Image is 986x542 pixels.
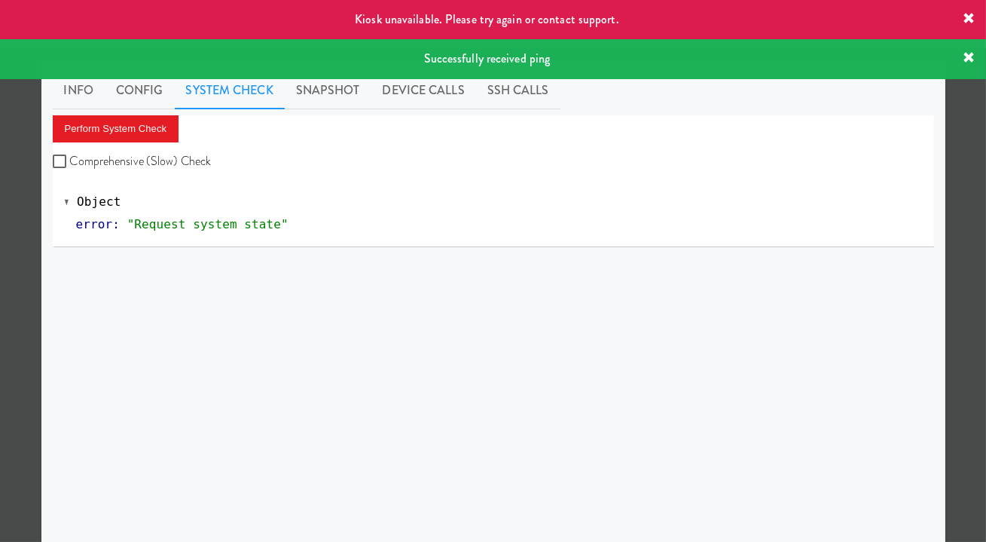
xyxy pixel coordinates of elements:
span: Object [77,194,121,209]
span: Successfully received ping [424,50,551,67]
button: Perform System Check [53,115,179,142]
span: : [112,217,120,231]
a: Config [105,72,175,109]
a: SSH Calls [476,72,560,109]
span: error [76,217,113,231]
input: Comprehensive (Slow) Check [53,156,70,168]
label: Comprehensive (Slow) Check [53,150,212,173]
span: Kiosk unavailable. Please try again or contact support. [355,11,619,28]
a: Device Calls [371,72,476,109]
a: System Check [175,72,285,109]
span: "Request system state" [127,217,288,231]
a: Info [53,72,105,109]
a: Snapshot [285,72,371,109]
